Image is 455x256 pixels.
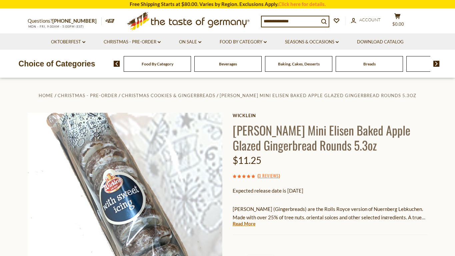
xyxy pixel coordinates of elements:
a: [PERSON_NAME] Mini Elisen Baked Apple Glazed Gingerbread Rounds 5.3oz [220,93,416,98]
a: Breads [363,61,376,66]
img: next arrow [433,61,440,67]
a: Food By Category [142,61,173,66]
a: Download Catalog [357,38,404,46]
a: Read More [233,220,255,227]
a: Christmas - PRE-ORDER [58,93,117,98]
a: [PHONE_NUMBER] [52,18,97,24]
a: Home [39,93,53,98]
button: $0.00 [388,13,408,30]
a: Christmas - PRE-ORDER [104,38,161,46]
a: Food By Category [220,38,267,46]
a: Baking, Cakes, Desserts [278,61,320,66]
span: $0.00 [392,21,404,27]
a: Account [351,16,381,24]
a: Beverages [219,61,237,66]
a: 3 Reviews [259,172,279,180]
a: Oktoberfest [51,38,85,46]
p: Questions? [28,17,102,25]
h1: [PERSON_NAME] Mini Elisen Baked Apple Glazed Gingerbread Rounds 5.3oz [233,122,428,153]
img: previous arrow [114,61,120,67]
a: Wicklein [233,113,428,118]
span: $11.25 [233,155,261,166]
span: ( ) [257,172,280,179]
p: [PERSON_NAME] (Gingerbreads) are the Rolls Royce version of Nuernberg Lebkuchen. Made with over 2... [233,205,428,222]
a: Christmas Cookies & Gingerbreads [122,93,215,98]
a: On Sale [179,38,201,46]
span: Account [359,17,381,22]
span: MON - FRI, 9:00AM - 5:00PM (EST) [28,25,84,28]
a: Seasons & Occasions [285,38,339,46]
p: Expected release date is [DATE] [233,187,428,195]
a: Click here for details. [278,1,326,7]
